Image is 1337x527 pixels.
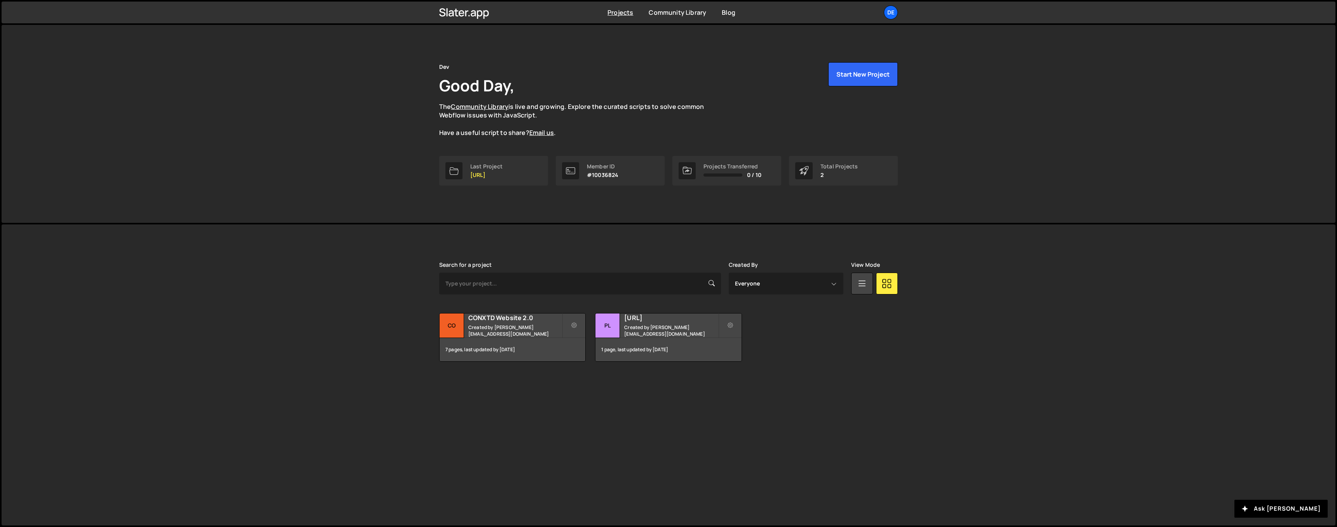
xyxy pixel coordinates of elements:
p: 2 [820,172,858,178]
div: Dev [439,62,449,72]
a: Community Library [649,8,706,17]
span: 0 / 10 [747,172,761,178]
h2: CONXTD Website 2.0 [468,313,562,322]
div: Total Projects [820,163,858,170]
a: Last Project [URL] [439,156,548,186]
p: [URL] [470,172,503,178]
h1: Good Day, [439,75,515,96]
p: The is live and growing. Explore the curated scripts to solve common Webflow issues with JavaScri... [439,102,719,137]
div: Pl [595,313,620,338]
small: Created by [PERSON_NAME][EMAIL_ADDRESS][DOMAIN_NAME] [624,324,718,337]
input: Type your project... [439,273,721,294]
a: CO CONXTD Website 2.0 Created by [PERSON_NAME][EMAIL_ADDRESS][DOMAIN_NAME] 7 pages, last updated ... [439,313,586,362]
button: Start New Project [828,62,898,86]
a: Email us [529,128,554,137]
div: 7 pages, last updated by [DATE] [440,338,585,361]
label: Search for a project [439,262,492,268]
a: Projects [607,8,633,17]
a: Blog [722,8,735,17]
div: CO [440,313,464,338]
h2: [URL] [624,313,718,322]
div: Last Project [470,163,503,170]
a: De [884,5,898,19]
a: Community Library [451,102,508,111]
div: Projects Transferred [703,163,761,170]
a: Pl [URL] Created by [PERSON_NAME][EMAIL_ADDRESS][DOMAIN_NAME] 1 page, last updated by [DATE] [595,313,742,362]
div: Member ID [587,163,618,170]
div: 1 page, last updated by [DATE] [595,338,741,361]
p: #10036824 [587,172,618,178]
button: Ask [PERSON_NAME] [1234,500,1328,518]
small: Created by [PERSON_NAME][EMAIL_ADDRESS][DOMAIN_NAME] [468,324,562,337]
label: View Mode [851,262,880,268]
label: Created By [729,262,758,268]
